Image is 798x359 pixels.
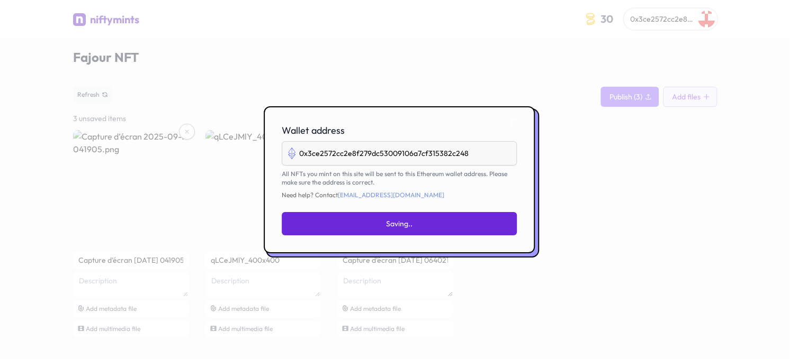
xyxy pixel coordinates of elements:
span: Saving.. [386,218,413,229]
a: [EMAIL_ADDRESS][DOMAIN_NAME] [338,191,444,199]
button: Saving.. [282,212,517,235]
p: All NFTs you mint on this site will be sent to this Ethereum wallet address. Please make sure the... [282,170,517,187]
input: 0x000000000000000000000000000000000 [282,141,517,165]
span: Need help? Contact [282,191,517,199]
span: Wallet address [282,124,345,136]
